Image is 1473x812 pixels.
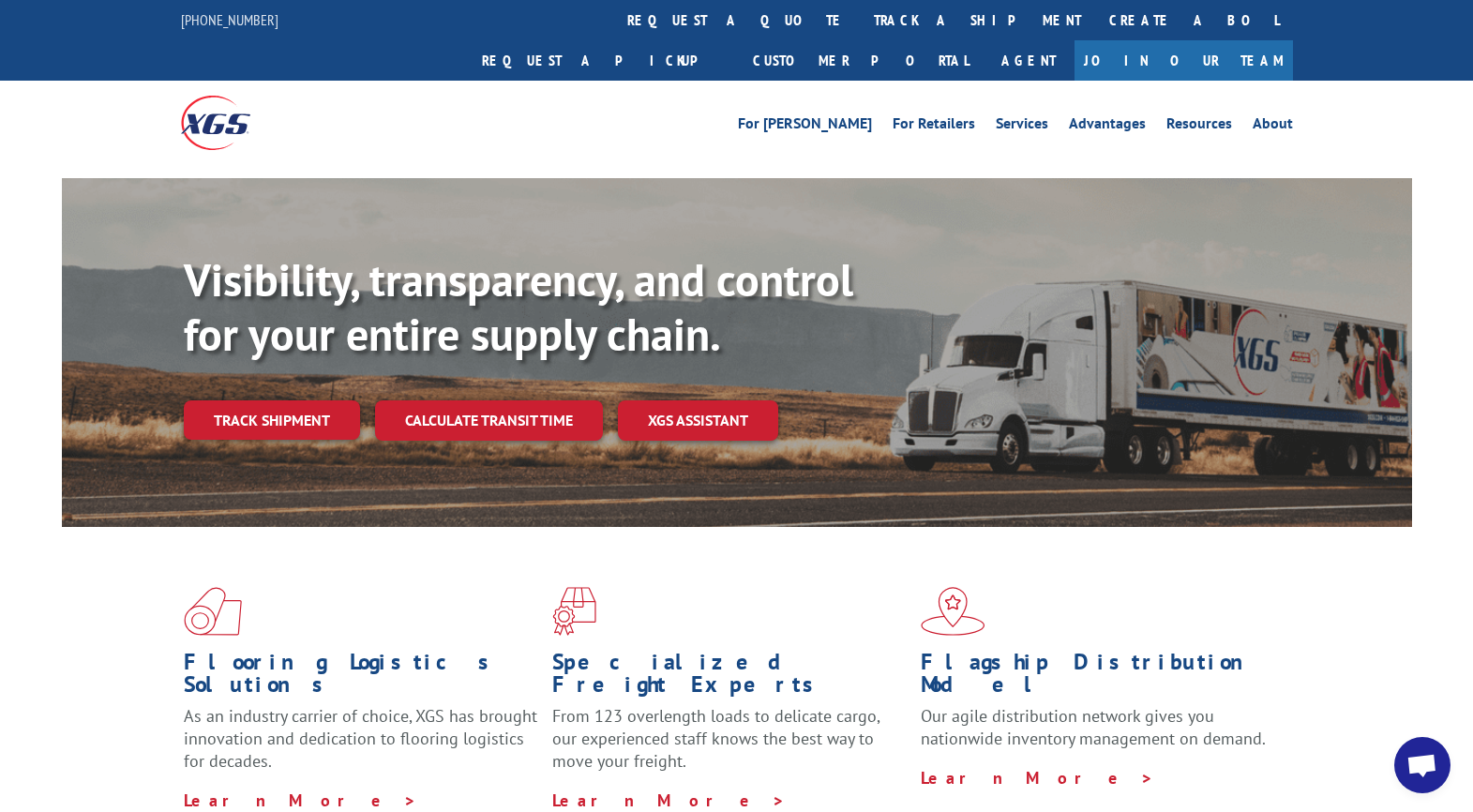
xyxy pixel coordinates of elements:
[921,651,1275,705] h1: Flagship Distribution Model
[552,789,786,811] a: Learn More >
[893,116,975,137] a: For Retailers
[921,767,1154,789] a: Learn More >
[739,40,983,81] a: Customer Portal
[184,400,360,440] a: Track shipment
[184,789,417,811] a: Learn More >
[1075,40,1293,81] a: Join Our Team
[184,651,538,705] h1: Flooring Logistics Solutions
[1069,116,1146,137] a: Advantages
[921,705,1266,749] span: Our agile distribution network gives you nationwide inventory management on demand.
[552,651,907,705] h1: Specialized Freight Experts
[618,400,778,441] a: XGS ASSISTANT
[468,40,739,81] a: Request a pickup
[184,705,537,772] span: As an industry carrier of choice, XGS has brought innovation and dedication to flooring logistics...
[1394,737,1450,793] a: Open chat
[996,116,1048,137] a: Services
[983,40,1075,81] a: Agent
[184,250,853,363] b: Visibility, transparency, and control for your entire supply chain.
[552,705,907,789] p: From 123 overlength loads to delicate cargo, our experienced staff knows the best way to move you...
[921,587,985,636] img: xgs-icon-flagship-distribution-model-red
[1253,116,1293,137] a: About
[738,116,872,137] a: For [PERSON_NAME]
[375,400,603,441] a: Calculate transit time
[1166,116,1232,137] a: Resources
[184,587,242,636] img: xgs-icon-total-supply-chain-intelligence-red
[552,587,596,636] img: xgs-icon-focused-on-flooring-red
[181,10,278,29] a: [PHONE_NUMBER]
